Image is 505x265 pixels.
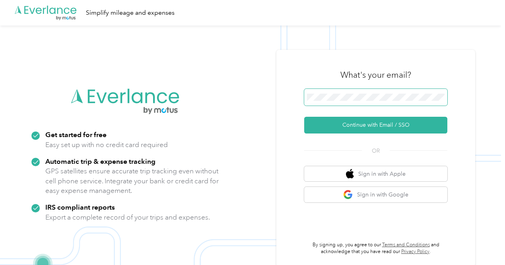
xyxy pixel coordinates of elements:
[340,69,411,80] h3: What's your email?
[304,117,447,133] button: Continue with Email / SSO
[45,212,210,222] p: Export a complete record of your trips and expenses.
[45,203,115,211] strong: IRS compliant reports
[304,166,447,182] button: apple logoSign in with Apple
[362,147,390,155] span: OR
[304,187,447,202] button: google logoSign in with Google
[401,249,429,255] a: Privacy Policy
[346,169,354,179] img: apple logo
[86,8,175,18] div: Simplify mileage and expenses
[382,242,430,248] a: Terms and Conditions
[45,130,107,139] strong: Get started for free
[304,241,447,255] p: By signing up, you agree to our and acknowledge that you have read our .
[45,140,168,150] p: Easy set up with no credit card required
[343,190,353,200] img: google logo
[45,166,219,196] p: GPS satellites ensure accurate trip tracking even without cell phone service. Integrate your bank...
[45,157,155,165] strong: Automatic trip & expense tracking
